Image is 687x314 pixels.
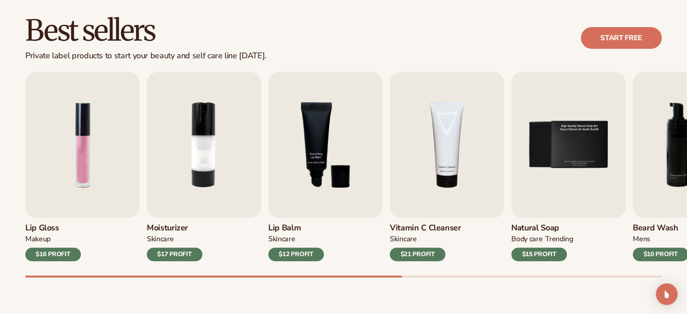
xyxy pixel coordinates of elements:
[633,234,650,244] div: mens
[390,72,504,261] a: 4 / 9
[268,72,383,261] a: 3 / 9
[268,248,324,261] div: $12 PROFIT
[147,72,261,261] a: 2 / 9
[656,283,678,305] div: Open Intercom Messenger
[511,234,542,244] div: BODY Care
[268,223,324,233] h3: Lip Balm
[268,234,295,244] div: SKINCARE
[511,248,567,261] div: $15 PROFIT
[25,248,81,261] div: $16 PROFIT
[25,15,266,46] h2: Best sellers
[390,234,416,244] div: Skincare
[390,248,445,261] div: $21 PROFIT
[511,72,626,261] a: 5 / 9
[390,223,461,233] h3: Vitamin C Cleanser
[545,234,573,244] div: TRENDING
[25,223,81,233] h3: Lip Gloss
[147,234,173,244] div: SKINCARE
[25,72,140,261] a: 1 / 9
[581,27,662,49] a: Start free
[25,234,51,244] div: MAKEUP
[511,223,573,233] h3: Natural Soap
[147,248,202,261] div: $17 PROFIT
[25,51,266,61] div: Private label products to start your beauty and self care line [DATE].
[147,223,202,233] h3: Moisturizer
